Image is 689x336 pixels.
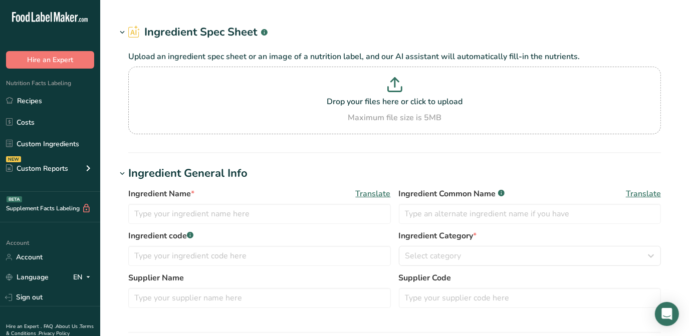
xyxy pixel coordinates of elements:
[128,272,391,284] label: Supplier Name
[131,112,658,124] div: Maximum file size is 5MB
[56,323,80,330] a: About Us .
[6,268,49,286] a: Language
[128,246,391,266] input: Type your ingredient code here
[6,51,94,69] button: Hire an Expert
[399,288,661,308] input: Type your supplier code here
[73,271,94,283] div: EN
[44,323,56,330] a: FAQ .
[405,250,462,262] span: Select category
[399,188,505,200] span: Ingredient Common Name
[7,196,22,202] div: BETA
[128,188,194,200] span: Ingredient Name
[399,246,661,266] button: Select category
[131,96,658,108] p: Drop your files here or click to upload
[128,230,391,242] label: Ingredient code
[128,24,268,41] h2: Ingredient Spec Sheet
[399,204,661,224] input: Type an alternate ingredient name if you have
[128,204,391,224] input: Type your ingredient name here
[6,163,68,174] div: Custom Reports
[128,165,248,182] div: Ingredient General Info
[626,188,661,200] span: Translate
[128,51,661,63] p: Upload an ingredient spec sheet or an image of a nutrition label, and our AI assistant will autom...
[6,156,21,162] div: NEW
[128,288,391,308] input: Type your supplier name here
[655,302,679,326] div: Open Intercom Messenger
[399,272,661,284] label: Supplier Code
[399,230,661,242] label: Ingredient Category
[6,323,42,330] a: Hire an Expert .
[356,188,391,200] span: Translate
